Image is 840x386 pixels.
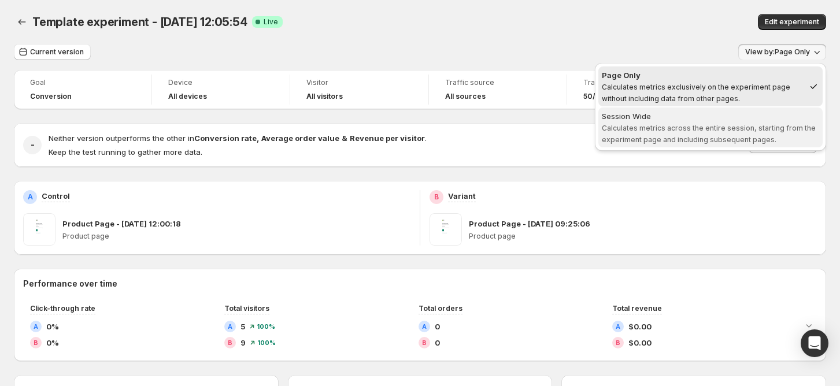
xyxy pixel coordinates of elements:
[612,304,662,313] span: Total revenue
[31,139,35,151] h2: -
[306,77,412,102] a: VisitorAll visitors
[46,321,59,332] span: 0%
[583,92,605,101] span: 50/50
[422,339,427,346] h2: B
[469,232,817,241] p: Product page
[445,92,486,101] h4: All sources
[628,321,652,332] span: $0.00
[434,192,439,202] h2: B
[306,78,412,87] span: Visitor
[350,133,425,143] strong: Revenue per visitor
[801,329,828,357] div: Open Intercom Messenger
[228,339,232,346] h2: B
[583,77,689,102] a: Traffic split50/50
[46,337,59,348] span: 0%
[28,192,33,202] h2: A
[430,213,462,246] img: Product Page - Jul 31, 09:25:06
[765,17,819,27] span: Edit experiment
[42,190,70,202] p: Control
[168,78,273,87] span: Device
[602,110,819,122] div: Session Wide
[422,323,427,330] h2: A
[445,78,550,87] span: Traffic source
[34,323,38,330] h2: A
[168,77,273,102] a: DeviceAll devices
[419,304,462,313] span: Total orders
[228,323,232,330] h2: A
[30,304,95,313] span: Click-through rate
[257,323,275,330] span: 100 %
[30,78,135,87] span: Goal
[264,17,278,27] span: Live
[261,133,339,143] strong: Average order value
[616,323,620,330] h2: A
[34,339,38,346] h2: B
[32,15,247,29] span: Template experiment - [DATE] 12:05:54
[628,337,652,348] span: $0.00
[616,339,620,346] h2: B
[602,124,816,144] span: Calculates metrics across the entire session, starting from the experiment page and including sub...
[62,232,410,241] p: Product page
[602,83,790,103] span: Calculates metrics exclusively on the experiment page without including data from other pages.
[30,77,135,102] a: GoalConversion
[23,278,817,289] h2: Performance over time
[583,78,689,87] span: Traffic split
[435,321,440,332] span: 0
[30,92,72,101] span: Conversion
[448,190,476,202] p: Variant
[49,133,427,143] span: Neither version outperforms the other in .
[745,47,810,57] span: View by: Page Only
[801,317,817,333] button: Expand chart
[194,133,257,143] strong: Conversion rate
[49,147,202,157] span: Keep the test running to gather more data.
[240,321,245,332] span: 5
[602,69,804,81] div: Page Only
[168,92,207,101] h4: All devices
[240,337,246,348] span: 9
[306,92,343,101] h4: All visitors
[435,337,440,348] span: 0
[257,133,259,143] strong: ,
[62,218,181,229] p: Product Page - [DATE] 12:00:18
[738,44,826,60] button: View by:Page Only
[14,44,91,60] button: Current version
[758,14,826,30] button: Edit experiment
[14,14,30,30] button: Back
[257,339,276,346] span: 100 %
[469,218,590,229] p: Product Page - [DATE] 09:25:06
[445,77,550,102] a: Traffic sourceAll sources
[23,213,55,246] img: Product Page - Sep 30, 12:00:18
[224,304,269,313] span: Total visitors
[30,47,84,57] span: Current version
[342,133,347,143] strong: &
